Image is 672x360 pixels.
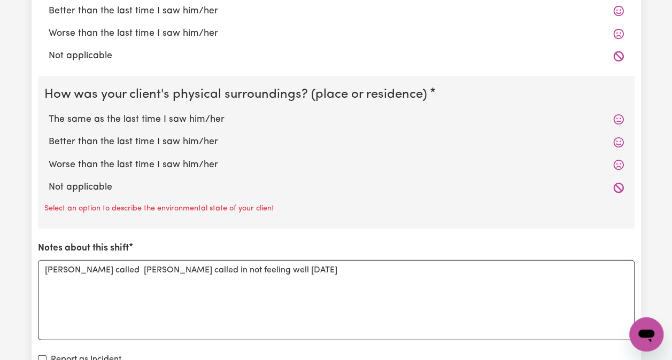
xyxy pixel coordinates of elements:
textarea: [PERSON_NAME] called [PERSON_NAME] called in not feeling well [DATE] [38,260,635,340]
label: Worse than the last time I saw him/her [49,27,624,41]
label: The same as the last time I saw him/her [49,113,624,127]
label: Not applicable [49,181,624,194]
label: Not applicable [49,49,624,63]
label: Better than the last time I saw him/her [49,135,624,149]
label: Better than the last time I saw him/her [49,4,624,18]
label: Worse than the last time I saw him/her [49,158,624,172]
p: Select an option to describe the environmental state of your client [44,203,274,215]
legend: How was your client's physical surroundings? (place or residence) [44,85,431,104]
label: Notes about this shift [38,241,129,255]
iframe: Button to launch messaging window [629,317,663,351]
